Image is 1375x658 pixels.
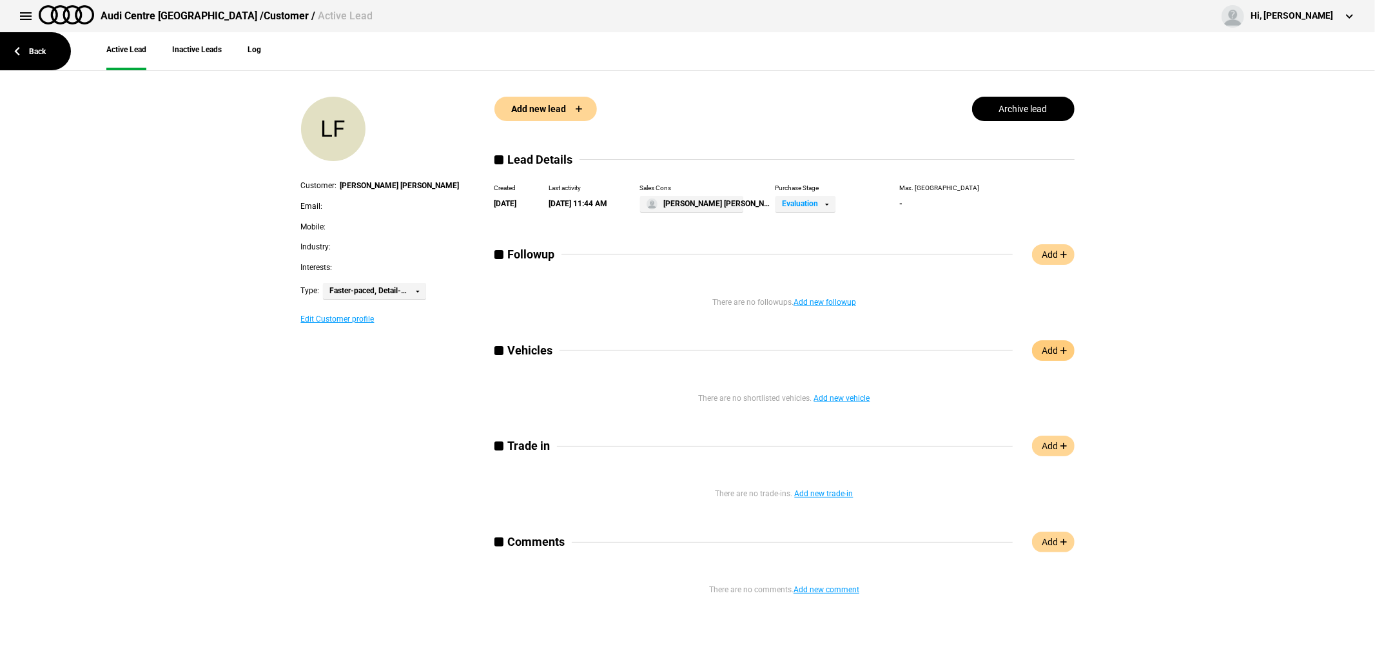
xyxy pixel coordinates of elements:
[494,377,1075,404] div: There are no shortlisted vehicles.
[1251,10,1333,23] div: Hi, [PERSON_NAME]
[323,283,426,299] button: Faster-paced, Detail-focused
[329,286,410,295] span: Faster-paced, Detail-focused
[647,198,658,209] img: default-avatar.png
[340,181,460,190] dd: [PERSON_NAME] [PERSON_NAME]
[549,184,608,193] div: Last activity
[248,32,261,70] a: Log
[494,153,1075,166] h2: Lead Details
[900,196,980,212] div: -
[301,222,326,231] dt: Mobile:
[494,440,1013,452] h2: Trade in
[301,286,320,295] dt: Type:
[775,184,835,193] div: Purchase Stage
[640,196,743,212] button: [PERSON_NAME] [PERSON_NAME]
[301,263,333,272] dt: Interests:
[494,472,1075,499] div: There are no trade-ins.
[794,586,859,594] button: Add new comment
[663,199,773,208] span: [PERSON_NAME] [PERSON_NAME]
[494,536,1013,548] h2: Comments
[494,184,517,193] div: Created
[101,9,373,23] div: Audi Centre [GEOGRAPHIC_DATA] /
[494,248,1013,261] h2: Followup
[301,315,375,323] button: Edit Customer profile
[301,202,323,211] dt: Email:
[1032,244,1075,265] button: Add
[494,196,517,212] div: [DATE]
[814,394,870,402] a: Add new vehicle
[640,184,743,193] div: Sales Cons
[301,181,337,190] dt: Customer:
[1032,532,1075,552] button: Add
[264,10,315,22] span: Customer /
[494,344,1013,357] h2: Vehicles
[775,196,835,212] button: Evaluation
[301,97,366,161] div: LF
[782,199,819,208] span: Evaluation
[172,32,222,70] a: Inactive Leads
[494,281,1075,308] div: There are no followups.
[301,242,331,251] dt: Industry:
[900,184,980,193] div: Max. [GEOGRAPHIC_DATA]
[494,568,1075,595] div: There are no comments.
[39,5,94,24] img: audi.png
[494,97,597,121] button: Add new lead
[972,97,1075,121] button: Archive lead
[1032,436,1075,456] button: Add
[106,32,146,70] a: Active Lead
[549,196,608,212] div: [DATE] 11:44 AM
[794,298,856,306] button: Add new followup
[318,10,373,22] span: Active Lead
[795,490,853,498] button: Add new trade-in
[1032,340,1075,361] a: Add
